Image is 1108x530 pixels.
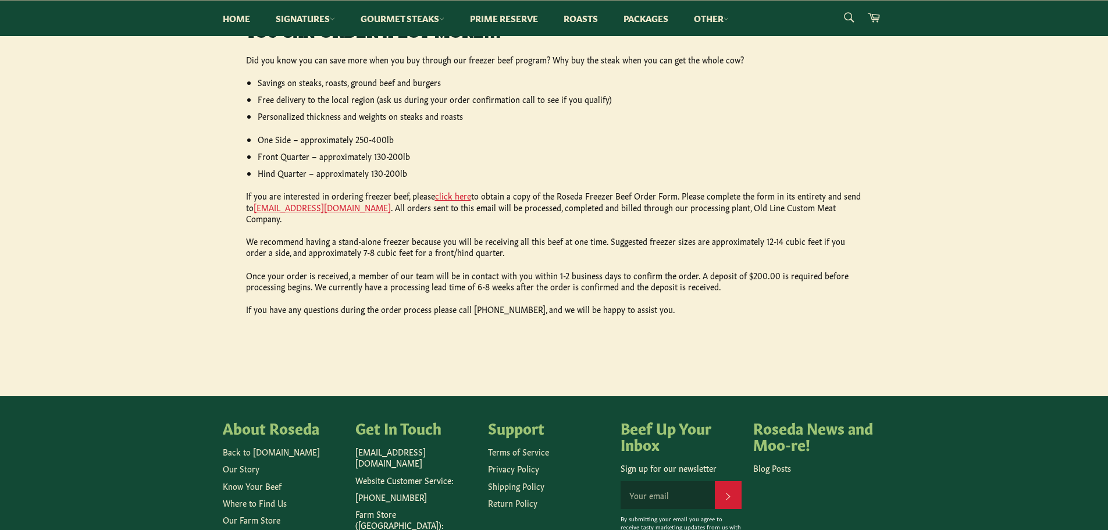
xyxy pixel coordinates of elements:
p: If you are interested in ordering freezer beef, please to obtain a copy of the Roseda Freezer Bee... [246,190,863,224]
h4: Roseda News and Moo-re! [753,419,874,451]
a: Know Your Beef [223,480,282,492]
li: One Side – approximately 250-400lb [258,134,863,145]
a: click here [435,190,471,201]
h4: Beef Up Your Inbox [621,419,742,451]
li: Personalized thickness and weights on steaks and roasts [258,111,863,122]
a: Gourmet Steaks [349,1,456,36]
a: Our Farm Store [223,514,280,525]
a: Signatures [264,1,347,36]
p: Did you know you can save more when you buy through our freezer beef program? Why buy the steak w... [246,54,863,65]
a: Return Policy [488,497,537,508]
a: Packages [612,1,680,36]
input: Your email [621,481,715,509]
a: Shipping Policy [488,480,544,492]
p: [EMAIL_ADDRESS][DOMAIN_NAME] [355,446,476,469]
p: Sign up for our newsletter [621,463,742,474]
h4: Support [488,419,609,436]
li: Savings on steaks, roasts, ground beef and burgers [258,77,863,88]
h4: Get In Touch [355,419,476,436]
a: Where to Find Us [223,497,287,508]
p: Once your order is received, a member of our team will be in contact with you within 1-2 business... [246,270,863,293]
a: Other [682,1,740,36]
p: We recommend having a stand-alone freezer because you will be receiving all this beef at one time... [246,236,863,258]
a: Prime Reserve [458,1,550,36]
li: Hind Quarter – approximately 130-200lb [258,168,863,179]
a: Back to [DOMAIN_NAME] [223,446,320,457]
li: Free delivery to the local region (ask us during your order confirmation call to see if you qualify) [258,94,863,105]
a: Privacy Policy [488,463,539,474]
li: Front Quarter – approximately 130-200lb [258,151,863,162]
p: [PHONE_NUMBER] [355,492,476,503]
a: [EMAIL_ADDRESS][DOMAIN_NAME] [254,201,391,213]
p: If you have any questions during the order process please call [PHONE_NUMBER], and we will be hap... [246,304,863,315]
a: Terms of Service [488,446,549,457]
a: Our Story [223,463,259,474]
p: Website Customer Service: [355,475,476,486]
a: Roasts [552,1,610,36]
a: Blog Posts [753,462,791,474]
a: Home [211,1,262,36]
h4: About Roseda [223,419,344,436]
